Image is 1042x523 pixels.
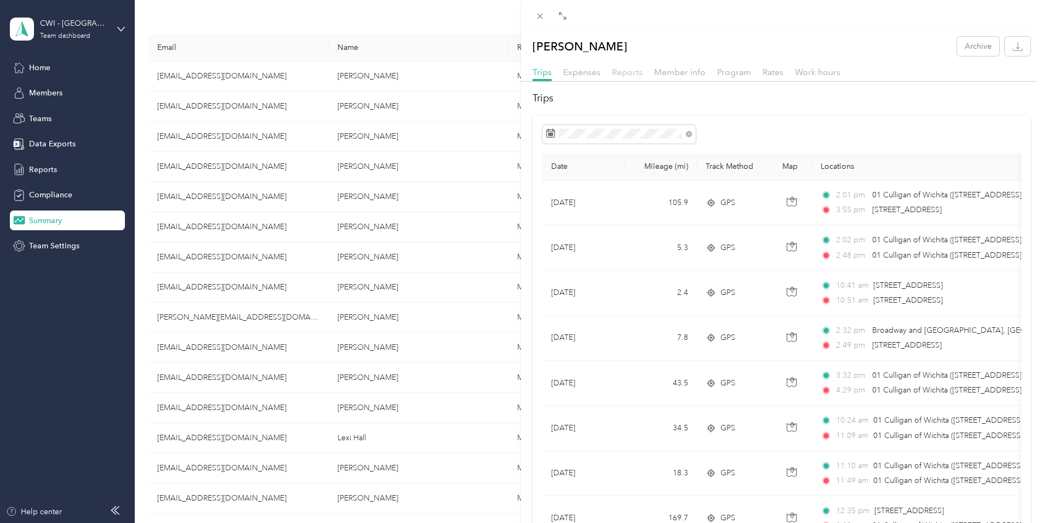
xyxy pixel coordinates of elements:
[836,369,867,382] span: 3:32 pm
[542,271,625,316] td: [DATE]
[563,67,600,77] span: Expenses
[836,505,869,517] span: 12:35 pm
[763,67,783,77] span: Rates
[625,406,697,451] td: 34.5
[873,295,943,305] span: [STREET_ADDRESS]
[720,332,735,344] span: GPS
[836,430,868,442] span: 11:09 am
[957,37,999,56] button: Archive
[873,461,1025,470] span: 01 Culligan of Wichita ([STREET_ADDRESS])
[720,377,735,389] span: GPS
[542,153,625,180] th: Date
[720,197,735,209] span: GPS
[533,91,1030,106] h2: Trips
[717,67,751,77] span: Program
[872,371,1024,380] span: 01 Culligan of Wichita ([STREET_ADDRESS])
[625,451,697,496] td: 18.3
[625,361,697,406] td: 43.5
[836,234,867,246] span: 2:02 pm
[612,67,643,77] span: Reports
[836,189,867,201] span: 2:01 pm
[873,431,1025,440] span: 01 Culligan of Wichita ([STREET_ADDRESS])
[872,385,1024,395] span: 01 Culligan of Wichita ([STREET_ADDRESS])
[874,506,944,515] span: [STREET_ADDRESS]
[533,67,552,77] span: Trips
[795,67,840,77] span: Work hours
[873,476,1025,485] span: 01 Culligan of Wichita ([STREET_ADDRESS])
[542,225,625,270] td: [DATE]
[872,251,1024,260] span: 01 Culligan of Wichita ([STREET_ADDRESS])
[625,316,697,361] td: 7.8
[836,339,867,351] span: 2:49 pm
[542,316,625,361] td: [DATE]
[836,294,868,306] span: 10:51 am
[654,67,706,77] span: Member info
[774,153,812,180] th: Map
[836,384,867,396] span: 4:29 pm
[872,205,942,214] span: [STREET_ADDRESS]
[542,406,625,451] td: [DATE]
[836,414,868,427] span: 10:24 am
[542,361,625,406] td: [DATE]
[873,416,1025,425] span: 01 Culligan of Wichita ([STREET_ADDRESS])
[720,242,735,254] span: GPS
[873,281,943,290] span: [STREET_ADDRESS]
[697,153,774,180] th: Track Method
[836,280,868,292] span: 10:41 am
[872,340,942,350] span: [STREET_ADDRESS]
[872,235,1024,245] span: 01 Culligan of Wichita ([STREET_ADDRESS])
[625,153,697,180] th: Mileage (mi)
[836,475,868,487] span: 11:49 am
[720,422,735,434] span: GPS
[533,37,627,56] p: [PERSON_NAME]
[836,460,868,472] span: 11:10 am
[836,325,867,337] span: 2:32 pm
[981,462,1042,523] iframe: Everlance-gr Chat Button Frame
[720,287,735,299] span: GPS
[625,180,697,225] td: 105.9
[625,225,697,270] td: 5.3
[836,249,867,261] span: 2:48 pm
[720,467,735,479] span: GPS
[625,271,697,316] td: 2.4
[542,451,625,496] td: [DATE]
[872,190,1024,200] span: 01 Culligan of Wichita ([STREET_ADDRESS])
[542,180,625,225] td: [DATE]
[836,204,867,216] span: 3:55 pm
